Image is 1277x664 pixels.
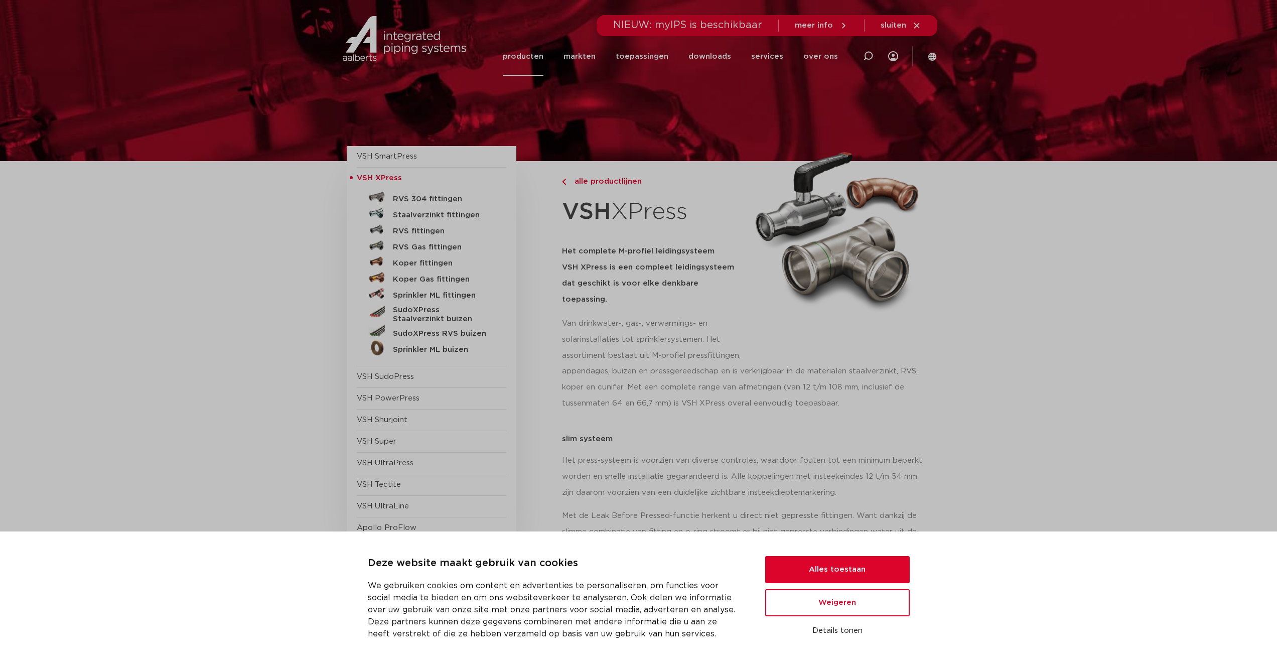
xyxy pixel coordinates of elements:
a: sluiten [881,21,921,30]
span: NIEUW: myIPS is beschikbaar [613,20,762,30]
a: over ons [803,37,838,76]
a: SudoXPress Staalverzinkt buizen [357,302,506,324]
h5: RVS fittingen [393,227,492,236]
a: markten [563,37,596,76]
a: RVS 304 fittingen [357,189,506,205]
button: Weigeren [765,589,910,616]
span: alle productlijnen [569,178,642,185]
a: services [751,37,783,76]
a: VSH SudoPress [357,373,414,380]
h5: SudoXPress Staalverzinkt buizen [393,306,492,324]
h5: Koper Gas fittingen [393,275,492,284]
strong: VSH [562,200,611,223]
p: Met de Leak Before Pressed-functie herkent u direct niet gepresste fittingen. Want dankzij de sli... [562,508,931,556]
h5: Sprinkler ML buizen [393,345,492,354]
h5: RVS 304 fittingen [393,195,492,204]
p: appendages, buizen en pressgereedschap en is verkrijgbaar in de materialen staalverzinkt, RVS, ko... [562,363,931,412]
button: Details tonen [765,622,910,639]
h5: SudoXPress RVS buizen [393,329,492,338]
a: Koper Gas fittingen [357,270,506,286]
a: VSH SmartPress [357,153,417,160]
a: SudoXPress RVS buizen [357,324,506,340]
a: VSH UltraPress [357,459,413,467]
img: chevron-right.svg [562,179,566,185]
button: Alles toestaan [765,556,910,583]
h5: Sprinkler ML fittingen [393,291,492,300]
a: VSH PowerPress [357,394,419,402]
a: Staalverzinkt fittingen [357,205,506,221]
a: RVS fittingen [357,221,506,237]
span: VSH XPress [357,174,402,182]
h1: XPress [562,193,744,231]
a: meer info [795,21,848,30]
p: Deze website maakt gebruik van cookies [368,556,741,572]
p: Van drinkwater-, gas-, verwarmings- en solarinstallaties tot sprinklersystemen. Het assortiment b... [562,316,744,364]
a: VSH UltraLine [357,502,409,510]
span: sluiten [881,22,906,29]
h5: Het complete M-profiel leidingsysteem VSH XPress is een compleet leidingsysteem dat geschikt is v... [562,243,744,308]
h5: Koper fittingen [393,259,492,268]
h5: Staalverzinkt fittingen [393,211,492,220]
p: slim systeem [562,435,931,443]
p: Het press-systeem is voorzien van diverse controles, waardoor fouten tot een minimum beperkt word... [562,453,931,501]
a: downloads [688,37,731,76]
a: VSH Super [357,438,396,445]
a: VSH Shurjoint [357,416,407,424]
nav: Menu [503,37,838,76]
a: Koper fittingen [357,253,506,270]
a: Sprinkler ML fittingen [357,286,506,302]
h5: RVS Gas fittingen [393,243,492,252]
a: producten [503,37,543,76]
a: toepassingen [616,37,668,76]
p: We gebruiken cookies om content en advertenties te personaliseren, om functies voor social media ... [368,580,741,640]
a: Sprinkler ML buizen [357,340,506,356]
a: RVS Gas fittingen [357,237,506,253]
span: meer info [795,22,833,29]
a: VSH Tectite [357,481,401,488]
a: Apollo ProFlow [357,524,416,532]
a: alle productlijnen [562,176,744,188]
